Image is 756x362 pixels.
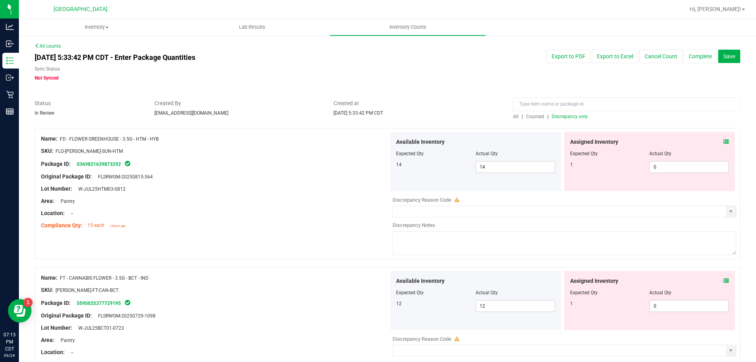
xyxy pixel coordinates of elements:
[684,50,717,63] button: Complete
[570,150,650,157] div: Expected Qty
[41,161,70,167] span: Package ID:
[41,337,54,343] span: Area:
[649,150,729,157] div: Actual Qty
[41,325,72,331] span: Lot Number:
[476,162,555,173] input: 14
[41,222,82,228] span: Compliance Qty:
[23,298,33,307] iframe: Resource center unread badge
[174,19,330,35] a: Lab Results
[650,162,728,173] input: 0
[41,186,72,192] span: Lot Number:
[109,224,126,228] span: 2 hours ago
[396,138,445,146] span: Available Inventory
[41,349,65,355] span: Location:
[476,290,498,295] span: Actual Qty
[592,50,638,63] button: Export to Excel
[334,99,501,108] span: Created at
[476,301,555,312] input: 12
[379,24,437,31] span: Inventory Counts
[41,173,92,180] span: Original Package ID:
[4,353,15,358] p: 09/24
[41,198,54,204] span: Area:
[124,299,131,306] span: In Sync
[228,24,276,31] span: Lab Results
[526,114,544,119] span: Counted
[570,277,618,285] span: Assigned Inventory
[552,114,588,119] span: Discrepancy only
[570,300,650,307] div: 1
[35,75,59,81] span: Not Synced
[6,40,14,48] inline-svg: Inbound
[41,136,57,142] span: Name:
[396,151,424,156] span: Expected Qty
[67,350,73,355] span: --
[35,43,61,49] a: All counts
[54,6,107,13] span: [GEOGRAPHIC_DATA]
[57,338,75,343] span: Pantry
[77,162,121,167] a: 0369821639873292
[56,149,123,154] span: FLO-[PERSON_NAME]-SUN-HTM
[124,160,131,167] span: In Sync
[35,65,60,72] label: Sync Status
[393,221,736,229] div: Discrepancy Notes
[570,289,650,296] div: Expected Qty
[547,114,548,119] span: |
[67,211,73,216] span: --
[650,301,728,312] input: 0
[35,54,441,61] h4: [DATE] 5:33:42 PM CDT - Enter Package Quantities
[74,186,126,192] span: W-JUL25HTM03-0812
[41,300,70,306] span: Package ID:
[513,114,522,119] a: All
[4,331,15,353] p: 07:13 PM CDT
[570,138,618,146] span: Assigned Inventory
[56,288,119,293] span: [PERSON_NAME]-FT-CAN-BCT
[547,50,591,63] button: Export to PDF
[513,114,519,119] span: All
[74,325,124,331] span: W-JUL25BCT01-0723
[718,50,740,63] button: Save
[6,108,14,115] inline-svg: Reports
[94,313,156,319] span: FLSRWGM-20250729-1098
[94,174,153,180] span: FLSRWGM-20250815-364
[19,24,174,31] span: Inventory
[396,277,445,285] span: Available Inventory
[41,275,57,281] span: Name:
[690,6,741,12] span: Hi, [PERSON_NAME]!
[77,301,121,306] a: 5595025377729195
[6,74,14,82] inline-svg: Outbound
[513,97,740,111] input: Type item name or package id
[154,99,322,108] span: Created By
[476,151,498,156] span: Actual Qty
[57,199,75,204] span: Pantry
[550,114,588,119] a: Discrepancy only
[396,301,402,306] span: 12
[639,50,682,63] button: Cancel Count
[6,57,14,65] inline-svg: Inventory
[334,110,383,116] span: [DATE] 5:33:42 PM CDT
[393,336,451,342] span: Discrepancy Reason Code
[726,345,736,356] span: select
[60,136,159,142] span: FD - FLOWER GREENHOUSE - 3.5G - HTM - HYB
[723,53,735,59] span: Save
[19,19,174,35] a: Inventory
[6,91,14,98] inline-svg: Retail
[35,110,54,116] span: In Review
[41,210,65,216] span: Location:
[522,114,523,119] span: |
[41,148,53,154] span: SKU:
[649,289,729,296] div: Actual Qty
[396,290,424,295] span: Expected Qty
[524,114,547,119] a: Counted
[41,287,53,293] span: SKU:
[60,275,148,281] span: FT - CANNABIS FLOWER - 3.5G - BCT - IND
[570,161,650,168] div: 1
[41,312,92,319] span: Original Package ID:
[726,206,736,217] span: select
[330,19,485,35] a: Inventory Counts
[6,23,14,31] inline-svg: Analytics
[396,162,402,167] span: 14
[35,99,143,108] span: Status
[8,299,31,323] iframe: Resource center
[154,110,228,116] span: [EMAIL_ADDRESS][DOMAIN_NAME]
